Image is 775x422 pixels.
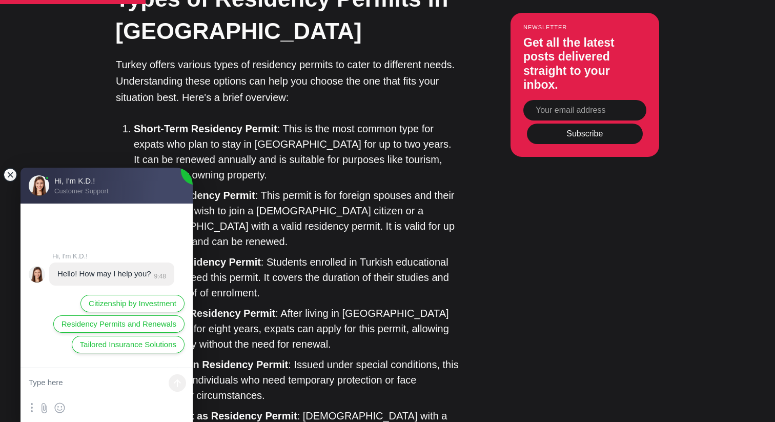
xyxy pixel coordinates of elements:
jdiv: 17.09.25 9:48:03 [49,263,174,286]
span: Citizenship by Investment [89,298,176,309]
jdiv: Hello! How may I help you? [57,269,151,278]
jdiv: Hi, I'm K.D.! [29,266,45,283]
jdiv: Hi, I'm K.D.! [52,252,177,260]
li: : This permit is for foreign spouses and their children who wish to join a [DEMOGRAPHIC_DATA] cit... [134,188,459,249]
strong: Family Residency Permit [134,190,255,201]
strong: Short-Term Residency Permit [134,123,277,134]
input: Your email address [523,100,646,120]
button: Subscribe [527,124,643,145]
p: Turkey offers various types of residency permits to cater to different needs. Understanding these... [116,56,459,106]
strong: Humanitarian Residency Permit [134,359,288,370]
li: : After living in [GEOGRAPHIC_DATA] continuously for eight years, expats can apply for this permi... [134,306,459,352]
li: : This is the most common type for expats who plan to stay in [GEOGRAPHIC_DATA] for up to two yea... [134,121,459,183]
strong: Student Residency Permit [134,256,261,268]
li: : Students enrolled in Turkish educational institutions need this permit. It covers the duration ... [134,254,459,300]
strong: Long-Term Residency Permit [134,308,275,319]
jdiv: 9:48 [151,273,166,280]
span: Tailored Insurance Solutions [80,339,176,350]
li: : Issued under special conditions, this permit is for individuals who need temporary protection o... [134,357,459,403]
strong: Work Permit as Residency Permit [134,410,297,421]
span: Residency Permits and Renewals [62,318,176,330]
small: Newsletter [523,24,646,30]
h3: Get all the latest posts delivered straight to your inbox. [523,36,646,92]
